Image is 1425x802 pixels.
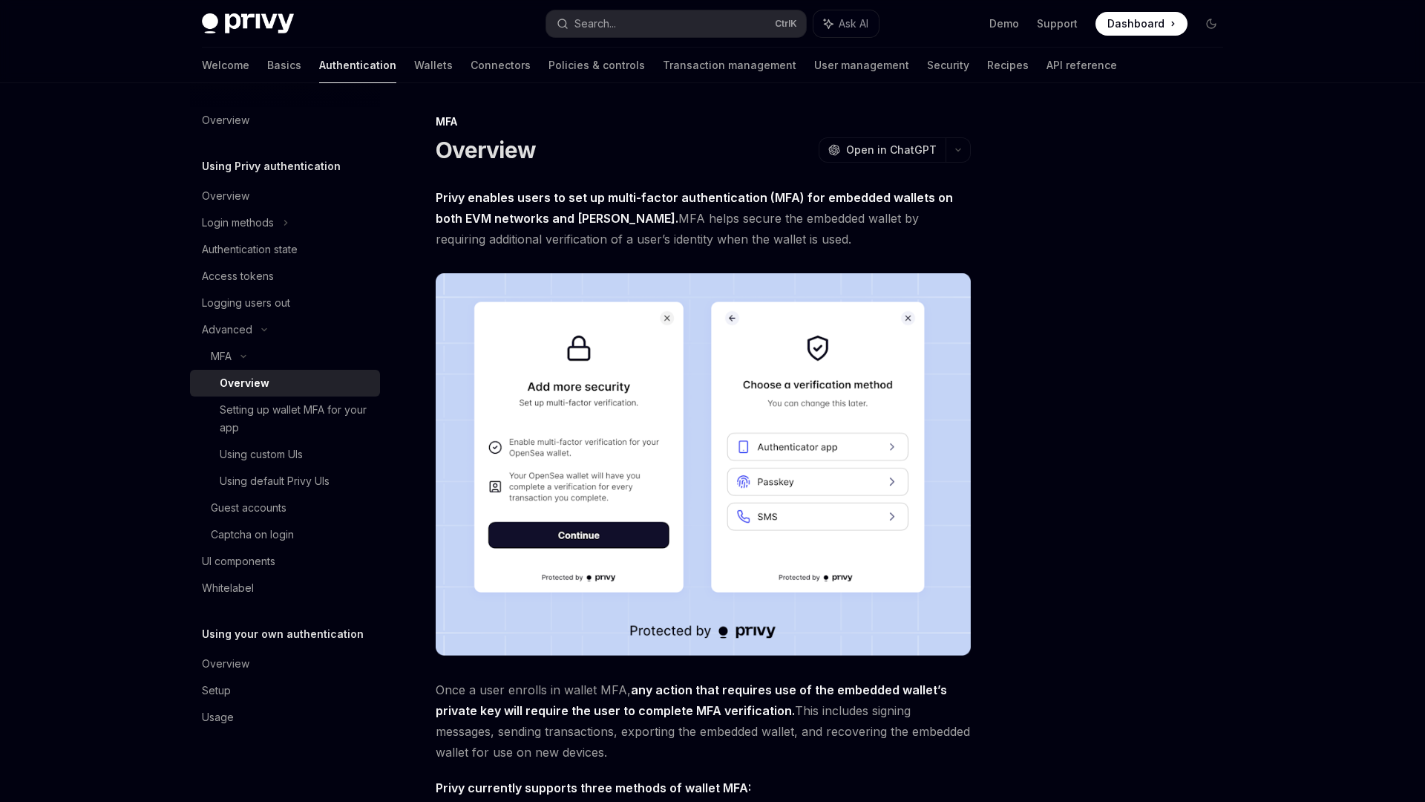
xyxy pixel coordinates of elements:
[220,446,303,463] div: Using custom UIs
[202,111,249,129] div: Overview
[211,348,232,365] div: MFA
[989,16,1019,31] a: Demo
[190,236,380,263] a: Authentication state
[220,401,371,437] div: Setting up wallet MFA for your app
[202,708,234,726] div: Usage
[202,241,298,258] div: Authentication state
[190,521,380,548] a: Captcha on login
[813,10,879,37] button: Ask AI
[190,370,380,397] a: Overview
[775,18,797,30] span: Ctrl K
[190,263,380,290] a: Access tokens
[1095,12,1187,36] a: Dashboard
[436,114,971,129] div: MFA
[202,655,249,673] div: Overview
[202,187,249,205] div: Overview
[436,273,971,656] img: images/MFA.png
[202,267,274,285] div: Access tokens
[1199,12,1223,36] button: Toggle dark mode
[839,16,868,31] span: Ask AI
[202,214,274,232] div: Login methods
[819,137,946,163] button: Open in ChatGPT
[1046,48,1117,83] a: API reference
[987,48,1029,83] a: Recipes
[190,290,380,316] a: Logging users out
[190,548,380,575] a: UI components
[1037,16,1078,31] a: Support
[846,143,937,157] span: Open in ChatGPT
[546,10,806,37] button: Search...CtrlK
[574,15,616,33] div: Search...
[190,575,380,601] a: Whitelabel
[202,579,254,597] div: Whitelabel
[202,157,341,175] h5: Using Privy authentication
[436,780,751,795] strong: Privy currently supports three methods of wallet MFA:
[190,495,380,521] a: Guest accounts
[202,13,294,34] img: dark logo
[319,48,396,83] a: Authentication
[190,107,380,134] a: Overview
[220,472,330,490] div: Using default Privy UIs
[414,48,453,83] a: Wallets
[202,552,275,570] div: UI components
[190,468,380,495] a: Using default Privy UIs
[190,704,380,731] a: Usage
[220,374,269,392] div: Overview
[663,48,796,83] a: Transaction management
[1107,16,1164,31] span: Dashboard
[190,677,380,704] a: Setup
[202,625,364,643] h5: Using your own authentication
[202,294,290,312] div: Logging users out
[436,679,971,763] span: Once a user enrolls in wallet MFA, This includes signing messages, sending transactions, exportin...
[436,682,947,718] strong: any action that requires use of the embedded wallet’s private key will require the user to comple...
[190,397,380,441] a: Setting up wallet MFA for your app
[190,441,380,468] a: Using custom UIs
[202,682,231,700] div: Setup
[202,321,252,339] div: Advanced
[202,48,249,83] a: Welcome
[471,48,531,83] a: Connectors
[190,651,380,677] a: Overview
[267,48,301,83] a: Basics
[548,48,645,83] a: Policies & controls
[190,183,380,209] a: Overview
[436,187,971,250] span: MFA helps secure the embedded wallet by requiring additional verification of a user’s identity wh...
[436,190,953,226] strong: Privy enables users to set up multi-factor authentication (MFA) for embedded wallets on both EVM ...
[814,48,909,83] a: User management
[211,526,294,544] div: Captcha on login
[927,48,969,83] a: Security
[436,137,536,163] h1: Overview
[211,499,286,517] div: Guest accounts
